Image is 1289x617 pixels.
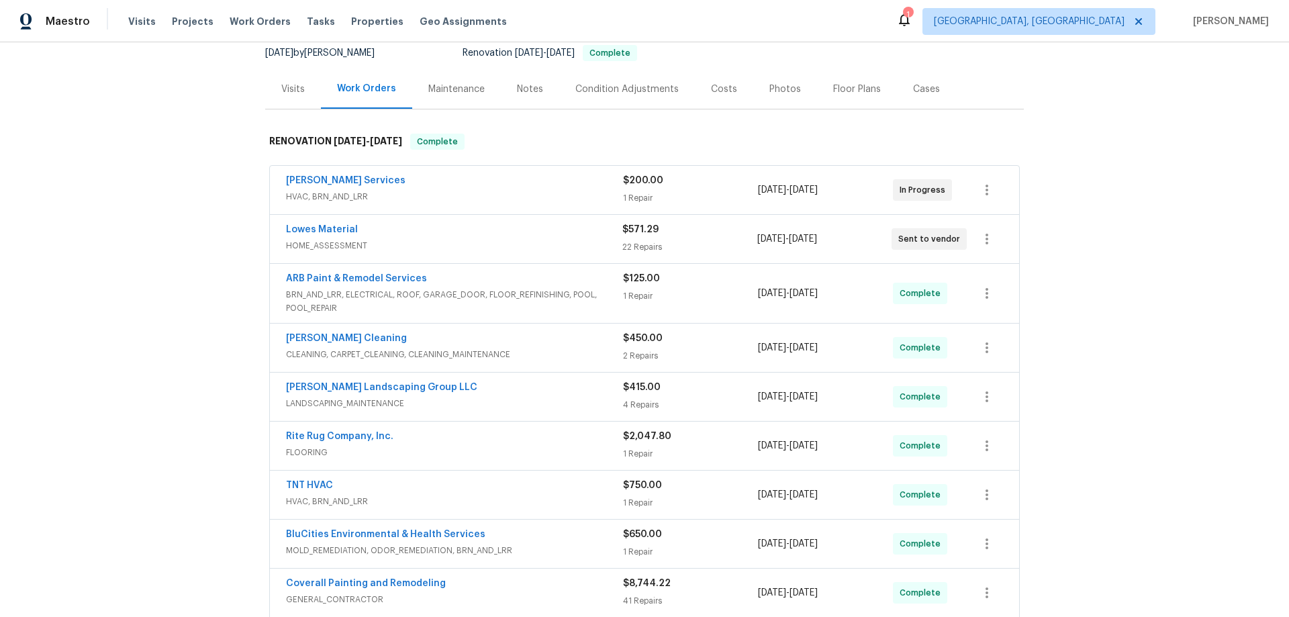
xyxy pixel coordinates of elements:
span: Visits [128,15,156,28]
span: Complete [584,49,636,57]
div: 4 Repairs [623,398,758,412]
div: Floor Plans [833,83,881,96]
span: Tasks [307,17,335,26]
span: Work Orders [230,15,291,28]
span: Complete [900,439,946,453]
span: Renovation [463,48,637,58]
span: [DATE] [790,539,818,549]
div: 1 Repair [623,289,758,303]
span: [DATE] [790,490,818,500]
div: 2 Repairs [623,349,758,363]
span: [DATE] [758,539,786,549]
span: LANDSCAPING_MAINTENANCE [286,397,623,410]
div: Notes [517,83,543,96]
span: Complete [900,586,946,600]
span: - [758,341,818,354]
span: [DATE] [758,588,786,598]
span: [DATE] [758,392,786,401]
a: Rite Rug Company, Inc. [286,432,393,441]
a: [PERSON_NAME] Services [286,176,405,185]
span: $750.00 [623,481,662,490]
span: Projects [172,15,213,28]
span: [DATE] [758,185,786,195]
span: Complete [900,537,946,551]
span: - [334,136,402,146]
div: Costs [711,83,737,96]
span: [DATE] [515,48,543,58]
div: Work Orders [337,82,396,95]
span: MOLD_REMEDIATION, ODOR_REMEDIATION, BRN_AND_LRR [286,544,623,557]
div: 1 Repair [623,447,758,461]
span: - [758,439,818,453]
span: [DATE] [758,441,786,450]
div: 1 Repair [623,545,758,559]
span: Complete [900,287,946,300]
div: Visits [281,83,305,96]
span: [DATE] [370,136,402,146]
span: BRN_AND_LRR, ELECTRICAL, ROOF, GARAGE_DOOR, FLOOR_REFINISHING, POOL, POOL_REPAIR [286,288,623,315]
a: TNT HVAC [286,481,333,490]
div: RENOVATION [DATE]-[DATE]Complete [265,120,1024,163]
div: 22 Repairs [622,240,757,254]
a: BluCities Environmental & Health Services [286,530,485,539]
span: $2,047.80 [623,432,671,441]
span: Complete [900,341,946,354]
a: ARB Paint & Remodel Services [286,274,427,283]
span: [DATE] [790,441,818,450]
span: [DATE] [790,392,818,401]
span: FLOORING [286,446,623,459]
span: HVAC, BRN_AND_LRR [286,190,623,203]
span: [DATE] [265,48,293,58]
span: HVAC, BRN_AND_LRR [286,495,623,508]
span: $571.29 [622,225,659,234]
span: - [757,232,817,246]
span: - [758,390,818,404]
a: Lowes Material [286,225,358,234]
div: by [PERSON_NAME] [265,45,391,61]
span: [DATE] [790,343,818,352]
span: Geo Assignments [420,15,507,28]
span: [DATE] [790,588,818,598]
span: [DATE] [546,48,575,58]
span: - [758,586,818,600]
span: In Progress [900,183,951,197]
span: [DATE] [790,289,818,298]
span: [DATE] [758,289,786,298]
span: - [758,488,818,502]
div: Condition Adjustments [575,83,679,96]
div: 1 Repair [623,496,758,510]
span: GENERAL_CONTRACTOR [286,593,623,606]
span: [DATE] [757,234,785,244]
span: Sent to vendor [898,232,965,246]
span: $8,744.22 [623,579,671,588]
span: CLEANING, CARPET_CLEANING, CLEANING_MAINTENANCE [286,348,623,361]
span: Complete [900,488,946,502]
div: Cases [913,83,940,96]
span: [DATE] [334,136,366,146]
span: [DATE] [758,343,786,352]
span: $125.00 [623,274,660,283]
a: Coverall Painting and Remodeling [286,579,446,588]
span: Complete [900,390,946,404]
span: [GEOGRAPHIC_DATA], [GEOGRAPHIC_DATA] [934,15,1125,28]
div: Maintenance [428,83,485,96]
span: [DATE] [789,234,817,244]
a: [PERSON_NAME] Cleaning [286,334,407,343]
span: $200.00 [623,176,663,185]
div: 1 [903,8,912,21]
span: Maestro [46,15,90,28]
div: Photos [769,83,801,96]
span: $450.00 [623,334,663,343]
div: 41 Repairs [623,594,758,608]
h6: RENOVATION [269,134,402,150]
span: [DATE] [758,490,786,500]
a: [PERSON_NAME] Landscaping Group LLC [286,383,477,392]
span: $415.00 [623,383,661,392]
span: - [758,287,818,300]
span: HOME_ASSESSMENT [286,239,622,252]
span: Complete [412,135,463,148]
span: [PERSON_NAME] [1188,15,1269,28]
span: [DATE] [790,185,818,195]
span: Properties [351,15,403,28]
span: $650.00 [623,530,662,539]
